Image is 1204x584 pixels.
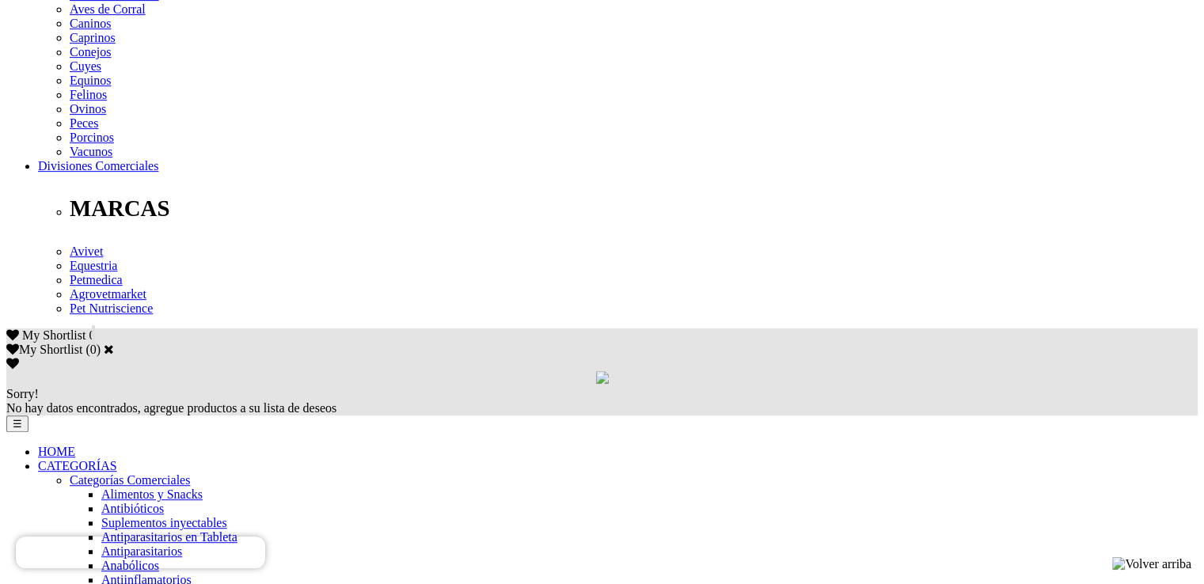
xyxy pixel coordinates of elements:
[90,343,97,356] label: 0
[101,487,203,501] a: Alimentos y Snacks
[70,116,98,130] a: Peces
[38,445,75,458] a: HOME
[70,102,106,116] a: Ovinos
[101,530,237,544] a: Antiparasitarios en Tableta
[38,459,117,472] a: CATEGORÍAS
[85,343,101,356] span: ( )
[22,328,85,342] span: My Shortlist
[1112,557,1191,571] img: Volver arriba
[6,415,28,432] button: ☰
[6,387,1198,415] div: No hay datos encontrados, agregue productos a su lista de deseos
[101,502,164,515] a: Antibióticos
[70,473,190,487] a: Categorías Comerciales
[70,131,114,144] a: Porcinos
[70,287,146,301] a: Agrovetmarket
[104,343,114,355] a: Cerrar
[6,387,39,400] span: Sorry!
[70,31,116,44] a: Caprinos
[16,537,265,568] iframe: Brevo live chat
[38,159,158,173] a: Divisiones Comerciales
[70,88,107,101] a: Felinos
[70,145,112,158] a: Vacunos
[70,2,146,16] a: Aves de Corral
[70,17,111,30] a: Caninos
[6,343,82,356] label: My Shortlist
[596,371,609,384] img: loading.gif
[70,259,117,272] a: Equestria
[70,59,101,73] a: Cuyes
[70,74,111,87] a: Equinos
[70,195,1198,222] p: MARCAS
[70,45,111,59] a: Conejos
[101,516,227,529] a: Suplementos inyectables
[70,245,103,258] a: Avivet
[70,273,123,286] a: Petmedica
[70,301,153,315] a: Pet Nutriscience
[89,328,95,342] span: 0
